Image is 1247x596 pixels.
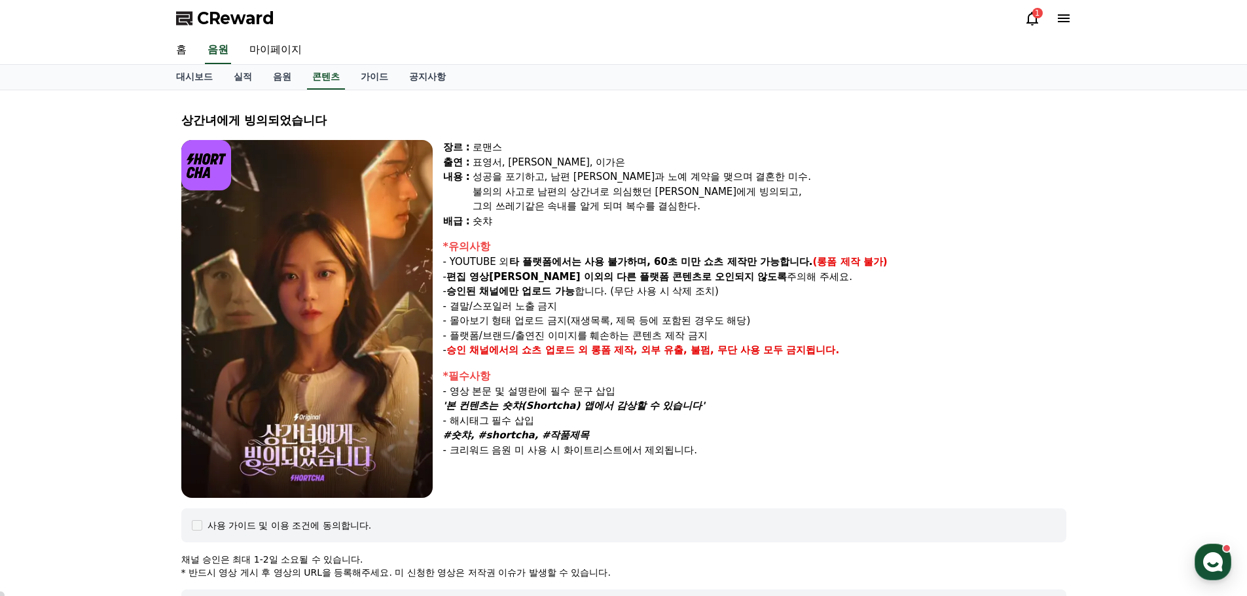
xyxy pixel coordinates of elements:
strong: 타 플랫폼에서는 사용 불가하며, 60초 미만 쇼츠 제작만 가능합니다. [509,256,813,268]
strong: 승인 채널에서의 쇼츠 업로드 외 [446,344,588,356]
a: CReward [176,8,274,29]
a: 콘텐츠 [307,65,345,90]
div: 1 [1032,8,1043,18]
strong: 다른 플랫폼 콘텐츠로 오인되지 않도록 [617,271,787,283]
img: video [181,140,433,498]
p: - 플랫폼/브랜드/출연진 이미지를 훼손하는 콘텐츠 제작 금지 [443,328,1066,343]
div: 장르 : [443,140,470,155]
div: 상간녀에게 빙의되었습니다 [181,111,1066,130]
strong: 편집 영상[PERSON_NAME] 이외의 [446,271,613,283]
div: 출연 : [443,155,470,170]
div: 내용 : [443,169,470,214]
span: CReward [197,8,274,29]
em: '본 컨텐츠는 숏챠(Shortcha) 앱에서 감상할 수 있습니다' [443,400,705,412]
div: 그의 쓰레기같은 속내를 알게 되며 복수를 결심한다. [473,199,1066,214]
a: 대시보드 [166,65,223,90]
a: 실적 [223,65,262,90]
p: - 해시태그 필수 삽입 [443,413,1066,429]
div: 배급 : [443,214,470,229]
strong: 승인된 채널에만 업로드 가능 [446,285,575,297]
p: - YOUTUBE 외 [443,254,1066,270]
div: 성공을 포기하고, 남편 [PERSON_NAME]과 노예 계약을 맺으며 결혼한 미수. [473,169,1066,184]
a: 음원 [205,37,231,64]
div: *유의사항 [443,239,1066,254]
div: 숏챠 [473,214,1066,229]
div: 로맨스 [473,140,1066,155]
p: * 반드시 영상 게시 후 영상의 URL을 등록해주세요. 미 신청한 영상은 저작권 이슈가 발생할 수 있습니다. [181,566,1066,579]
p: - 크리워드 음원 미 사용 시 화이트리스트에서 제외됩니다. [443,443,1066,458]
div: *필수사항 [443,368,1066,384]
a: 음원 [262,65,302,90]
img: logo [181,140,232,190]
strong: (롱폼 제작 불가) [813,256,888,268]
div: 불의의 사고로 남편의 상간녀로 의심했던 [PERSON_NAME]에게 빙의되고, [473,184,1066,200]
a: 홈 [166,37,197,64]
a: 1 [1024,10,1040,26]
div: 사용 가이드 및 이용 조건에 동의합니다. [208,519,372,532]
em: #숏챠, #shortcha, #작품제목 [443,429,590,441]
p: - 영상 본문 및 설명란에 필수 문구 삽입 [443,384,1066,399]
p: - 몰아보기 형태 업로드 금지(재생목록, 제목 등에 포함된 경우도 해당) [443,313,1066,328]
p: - [443,343,1066,358]
a: 가이드 [350,65,399,90]
div: 표영서, [PERSON_NAME], 이가은 [473,155,1066,170]
strong: 롱폼 제작, 외부 유출, 불펌, 무단 사용 모두 금지됩니다. [591,344,840,356]
p: - 결말/스포일러 노출 금지 [443,299,1066,314]
p: - 주의해 주세요. [443,270,1066,285]
p: 채널 승인은 최대 1-2일 소요될 수 있습니다. [181,553,1066,566]
p: - 합니다. (무단 사용 시 삭제 조치) [443,284,1066,299]
a: 공지사항 [399,65,456,90]
a: 마이페이지 [239,37,312,64]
